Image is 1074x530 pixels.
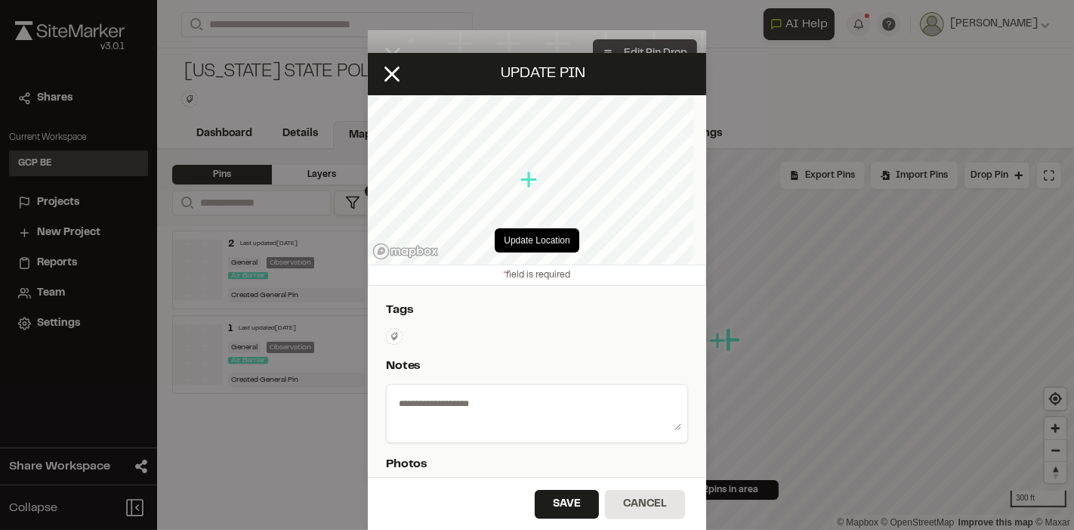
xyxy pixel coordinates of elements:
[520,170,540,190] div: Map marker
[368,95,693,265] canvas: Map
[535,490,599,519] button: Save
[386,357,682,375] p: Notes
[386,301,682,319] p: Tags
[605,490,685,519] button: Cancel
[368,265,706,286] div: field is required
[386,328,403,345] button: Edit Tags
[495,228,579,253] button: Update Location
[386,455,682,473] p: Photos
